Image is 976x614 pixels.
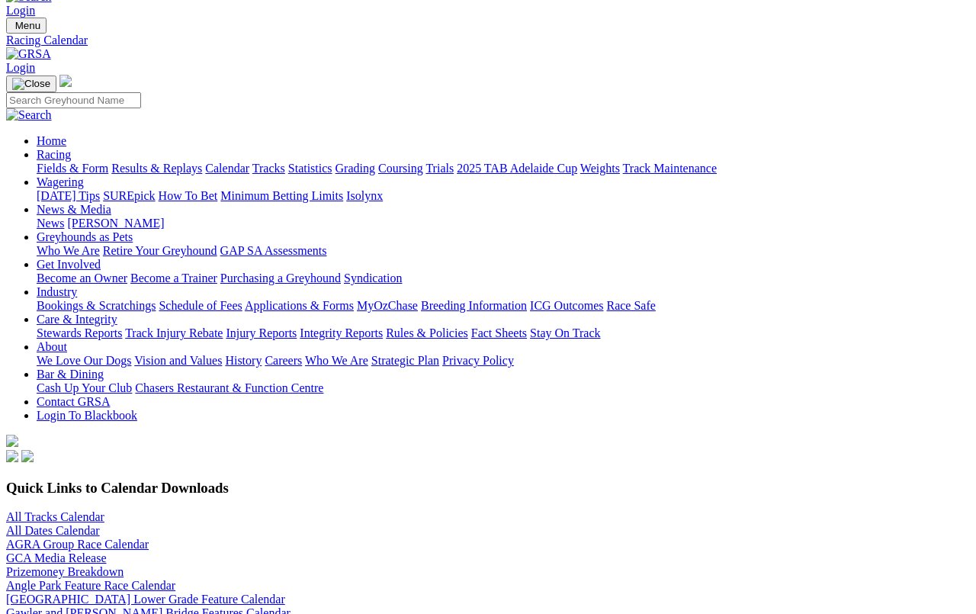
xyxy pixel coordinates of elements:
[159,189,218,202] a: How To Bet
[6,108,52,122] img: Search
[265,354,302,367] a: Careers
[6,92,141,108] input: Search
[530,299,603,312] a: ICG Outcomes
[580,162,620,175] a: Weights
[346,189,383,202] a: Isolynx
[6,18,47,34] button: Toggle navigation
[37,340,67,353] a: About
[37,354,970,368] div: About
[37,272,970,285] div: Get Involved
[300,326,383,339] a: Integrity Reports
[37,189,100,202] a: [DATE] Tips
[457,162,577,175] a: 2025 TAB Adelaide Cup
[37,299,156,312] a: Bookings & Scratchings
[6,34,970,47] a: Racing Calendar
[37,134,66,147] a: Home
[6,76,56,92] button: Toggle navigation
[37,395,110,408] a: Contact GRSA
[530,326,600,339] a: Stay On Track
[37,381,970,395] div: Bar & Dining
[159,299,242,312] a: Schedule of Fees
[37,409,137,422] a: Login To Blackbook
[252,162,285,175] a: Tracks
[442,354,514,367] a: Privacy Policy
[386,326,468,339] a: Rules & Policies
[220,272,341,284] a: Purchasing a Greyhound
[425,162,454,175] a: Trials
[6,4,35,17] a: Login
[37,285,77,298] a: Industry
[37,272,127,284] a: Become an Owner
[37,368,104,381] a: Bar & Dining
[37,217,970,230] div: News & Media
[59,75,72,87] img: logo-grsa-white.png
[15,20,40,31] span: Menu
[37,189,970,203] div: Wagering
[6,538,149,551] a: AGRA Group Race Calendar
[37,175,84,188] a: Wagering
[37,244,100,257] a: Who We Are
[37,162,970,175] div: Racing
[37,299,970,313] div: Industry
[6,593,285,606] a: [GEOGRAPHIC_DATA] Lower Grade Feature Calendar
[623,162,717,175] a: Track Maintenance
[344,272,402,284] a: Syndication
[37,162,108,175] a: Fields & Form
[103,189,155,202] a: SUREpick
[6,61,35,74] a: Login
[37,313,117,326] a: Care & Integrity
[225,354,262,367] a: History
[335,162,375,175] a: Grading
[37,244,970,258] div: Greyhounds as Pets
[130,272,217,284] a: Become a Trainer
[305,354,368,367] a: Who We Are
[37,326,970,340] div: Care & Integrity
[37,148,71,161] a: Racing
[421,299,527,312] a: Breeding Information
[111,162,202,175] a: Results & Replays
[245,299,354,312] a: Applications & Forms
[37,326,122,339] a: Stewards Reports
[226,326,297,339] a: Injury Reports
[471,326,527,339] a: Fact Sheets
[6,579,175,592] a: Angle Park Feature Race Calendar
[220,244,327,257] a: GAP SA Assessments
[67,217,164,230] a: [PERSON_NAME]
[37,354,131,367] a: We Love Our Dogs
[357,299,418,312] a: MyOzChase
[37,230,133,243] a: Greyhounds as Pets
[6,47,51,61] img: GRSA
[135,381,323,394] a: Chasers Restaurant & Function Centre
[205,162,249,175] a: Calendar
[6,524,100,537] a: All Dates Calendar
[606,299,655,312] a: Race Safe
[6,551,107,564] a: GCA Media Release
[6,565,124,578] a: Prizemoney Breakdown
[220,189,343,202] a: Minimum Betting Limits
[21,450,34,462] img: twitter.svg
[103,244,217,257] a: Retire Your Greyhound
[134,354,222,367] a: Vision and Values
[37,217,64,230] a: News
[12,78,50,90] img: Close
[37,258,101,271] a: Get Involved
[37,381,132,394] a: Cash Up Your Club
[6,435,18,447] img: logo-grsa-white.png
[371,354,439,367] a: Strategic Plan
[378,162,423,175] a: Coursing
[6,480,970,497] h3: Quick Links to Calendar Downloads
[288,162,332,175] a: Statistics
[6,450,18,462] img: facebook.svg
[125,326,223,339] a: Track Injury Rebate
[6,510,104,523] a: All Tracks Calendar
[37,203,111,216] a: News & Media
